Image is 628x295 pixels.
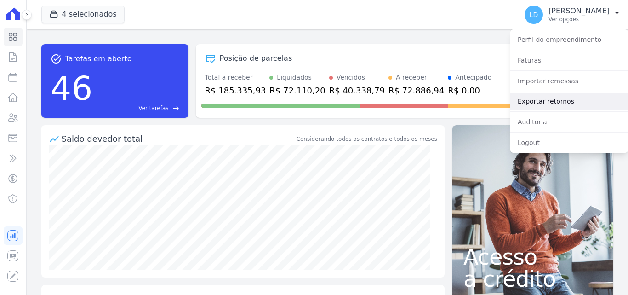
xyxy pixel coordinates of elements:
[41,6,125,23] button: 4 selecionados
[510,31,628,48] a: Perfil do empreendimento
[510,73,628,89] a: Importar remessas
[517,2,628,28] button: LD [PERSON_NAME] Ver opções
[277,73,312,82] div: Liquidados
[138,104,168,112] span: Ver tarefas
[463,268,602,290] span: a crédito
[62,133,295,145] div: Saldo devedor total
[396,73,427,82] div: A receber
[510,52,628,69] a: Faturas
[463,246,602,268] span: Acesso
[297,135,437,143] div: Considerando todos os contratos e todos os meses
[220,53,292,64] div: Posição de parcelas
[548,16,610,23] p: Ver opções
[205,84,266,97] div: R$ 185.335,93
[530,12,538,18] span: LD
[51,53,62,64] span: task_alt
[51,64,93,112] div: 46
[269,84,325,97] div: R$ 72.110,20
[388,84,444,97] div: R$ 72.886,94
[65,53,132,64] span: Tarefas em aberto
[510,134,628,151] a: Logout
[455,73,491,82] div: Antecipado
[205,73,266,82] div: Total a receber
[548,6,610,16] p: [PERSON_NAME]
[448,84,491,97] div: R$ 0,00
[172,105,179,112] span: east
[510,93,628,110] a: Exportar retornos
[96,104,179,112] a: Ver tarefas east
[337,73,365,82] div: Vencidos
[510,114,628,130] a: Auditoria
[329,84,385,97] div: R$ 40.338,79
